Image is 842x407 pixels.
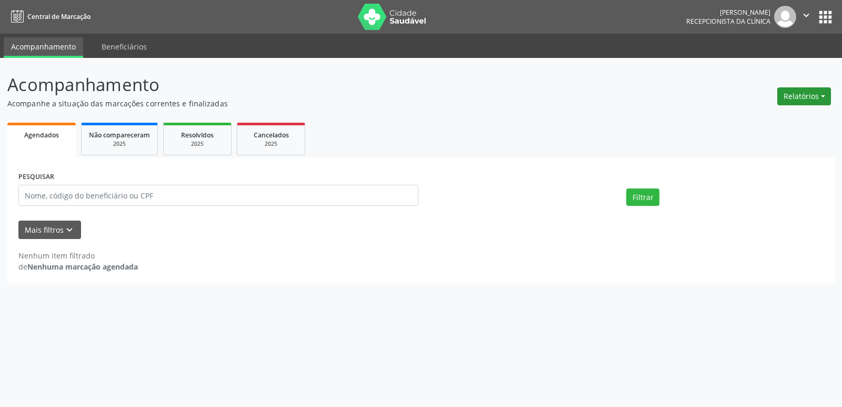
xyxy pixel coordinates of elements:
label: PESQUISAR [18,169,54,185]
input: Nome, código do beneficiário ou CPF [18,185,418,206]
a: Beneficiários [94,37,154,56]
div: Nenhum item filtrado [18,250,138,261]
div: [PERSON_NAME] [686,8,770,17]
img: img [774,6,796,28]
span: Agendados [24,131,59,140]
button: Filtrar [626,188,659,206]
p: Acompanhamento [7,72,586,98]
div: 2025 [171,140,224,148]
a: Central de Marcação [7,8,91,25]
p: Acompanhe a situação das marcações correntes e finalizadas [7,98,586,109]
span: Recepcionista da clínica [686,17,770,26]
div: 2025 [89,140,150,148]
span: Resolvidos [181,131,214,140]
button: apps [816,8,835,26]
a: Acompanhamento [4,37,83,58]
span: Central de Marcação [27,12,91,21]
button: Mais filtroskeyboard_arrow_down [18,221,81,239]
span: Cancelados [254,131,289,140]
span: Não compareceram [89,131,150,140]
div: 2025 [245,140,297,148]
i: keyboard_arrow_down [64,224,75,236]
button:  [796,6,816,28]
i:  [800,9,812,21]
button: Relatórios [777,87,831,105]
div: de [18,261,138,272]
strong: Nenhuma marcação agendada [27,262,138,272]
